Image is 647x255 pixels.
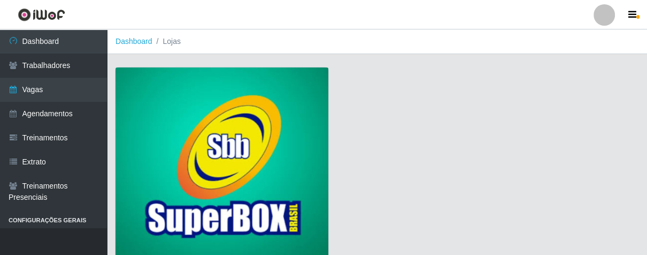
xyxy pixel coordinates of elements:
nav: breadcrumb [107,29,647,54]
a: Dashboard [115,37,152,46]
img: CoreUI Logo [18,8,65,21]
li: Lojas [152,36,181,47]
